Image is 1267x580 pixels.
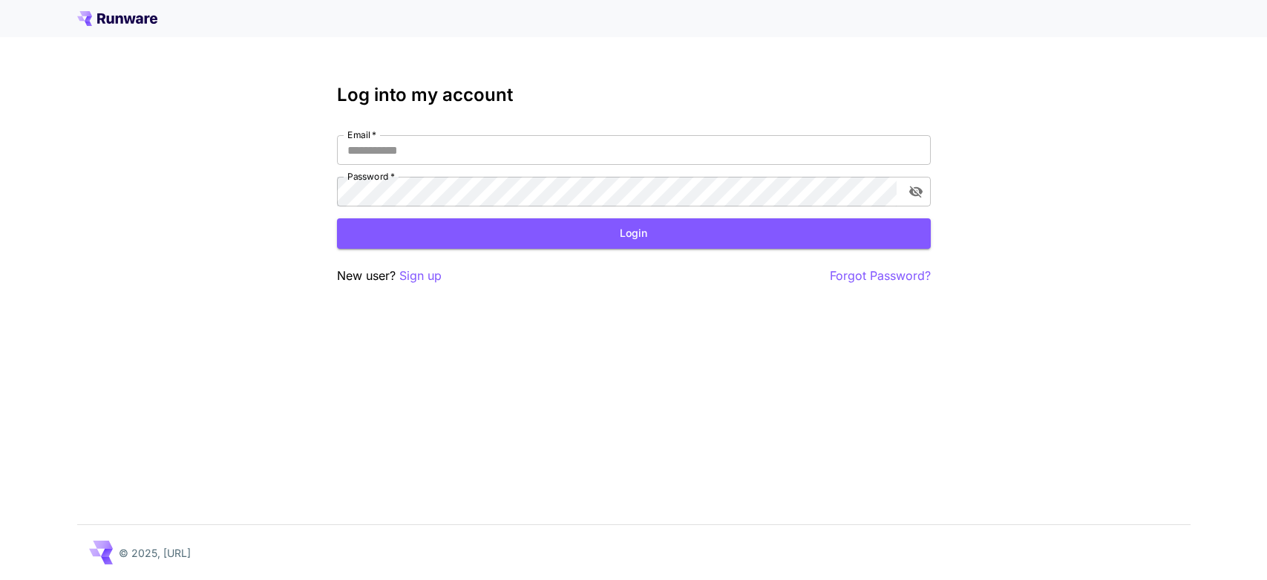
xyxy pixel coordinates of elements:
label: Password [347,170,395,183]
button: toggle password visibility [903,178,929,205]
button: Login [337,218,931,249]
h3: Log into my account [337,85,931,105]
label: Email [347,128,376,141]
p: New user? [337,267,442,285]
p: © 2025, [URL] [119,545,191,561]
button: Sign up [399,267,442,285]
button: Forgot Password? [830,267,931,285]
